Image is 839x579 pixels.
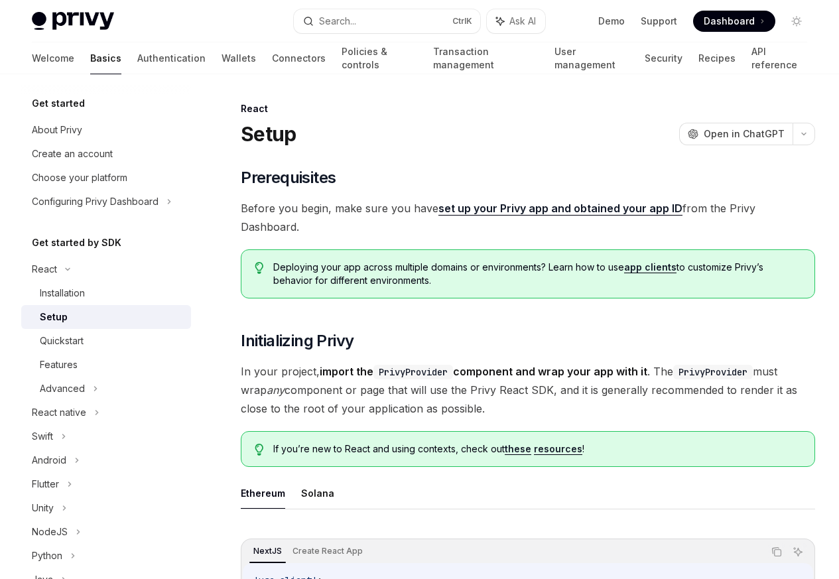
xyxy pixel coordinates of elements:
button: Search...CtrlK [294,9,480,33]
a: Installation [21,281,191,305]
div: React [241,102,815,115]
a: Create an account [21,142,191,166]
strong: import the component and wrap your app with it [320,365,647,378]
div: NodeJS [32,524,68,540]
button: Solana [301,478,334,509]
button: Ethereum [241,478,285,509]
a: Features [21,353,191,377]
a: Setup [21,305,191,329]
button: Ask AI [487,9,545,33]
a: Transaction management [433,42,538,74]
div: Setup [40,309,68,325]
a: Support [641,15,677,28]
span: Ask AI [509,15,536,28]
svg: Tip [255,444,264,456]
button: Copy the contents from the code block [768,543,785,560]
div: Features [40,357,78,373]
a: these [505,443,531,455]
a: Recipes [698,42,736,74]
div: About Privy [32,122,82,138]
div: React native [32,405,86,420]
div: Advanced [40,381,85,397]
div: Create an account [32,146,113,162]
span: Prerequisites [241,167,336,188]
svg: Tip [255,262,264,274]
div: Flutter [32,476,59,492]
span: Initializing Privy [241,330,354,352]
div: Swift [32,428,53,444]
div: Installation [40,285,85,301]
span: If you’re new to React and using contexts, check out ! [273,442,801,456]
a: Security [645,42,682,74]
button: Open in ChatGPT [679,123,793,145]
h5: Get started by SDK [32,235,121,251]
a: Policies & controls [342,42,417,74]
a: Quickstart [21,329,191,353]
code: PrivyProvider [673,365,753,379]
code: PrivyProvider [373,365,453,379]
div: NextJS [249,543,286,559]
span: Open in ChatGPT [704,127,785,141]
div: React [32,261,57,277]
h1: Setup [241,122,296,146]
button: Toggle dark mode [786,11,807,32]
div: Configuring Privy Dashboard [32,194,159,210]
div: Quickstart [40,333,84,349]
a: User management [554,42,629,74]
a: About Privy [21,118,191,142]
a: Wallets [222,42,256,74]
span: Deploying your app across multiple domains or environments? Learn how to use to customize Privy’s... [273,261,801,287]
span: Ctrl K [452,16,472,27]
a: Dashboard [693,11,775,32]
img: light logo [32,12,114,31]
a: Authentication [137,42,206,74]
a: app clients [624,261,677,273]
div: Unity [32,500,54,516]
div: Python [32,548,62,564]
a: resources [534,443,582,455]
button: Ask AI [789,543,807,560]
span: Before you begin, make sure you have from the Privy Dashboard. [241,199,815,236]
a: Connectors [272,42,326,74]
a: Welcome [32,42,74,74]
div: Search... [319,13,356,29]
a: Basics [90,42,121,74]
div: Choose your platform [32,170,127,186]
a: Choose your platform [21,166,191,190]
span: In your project, . The must wrap component or page that will use the Privy React SDK, and it is g... [241,362,815,418]
div: Android [32,452,66,468]
a: Demo [598,15,625,28]
div: Create React App [289,543,367,559]
h5: Get started [32,96,85,111]
a: set up your Privy app and obtained your app ID [438,202,682,216]
a: API reference [751,42,807,74]
em: any [267,383,285,397]
span: Dashboard [704,15,755,28]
